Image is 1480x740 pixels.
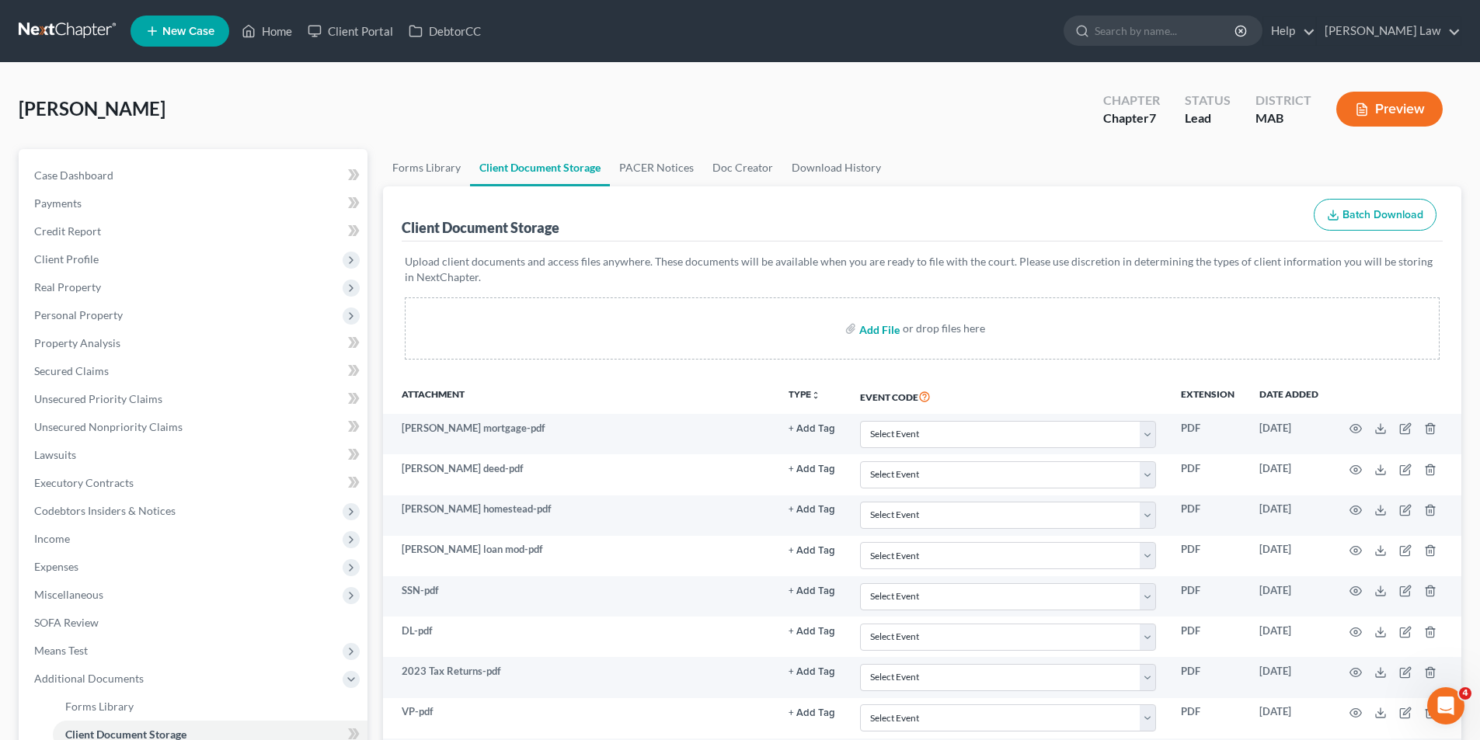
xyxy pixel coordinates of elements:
[1247,536,1331,576] td: [DATE]
[1185,109,1231,127] div: Lead
[34,224,101,238] span: Credit Report
[789,464,835,474] button: + Add Tag
[789,627,835,637] button: + Add Tag
[789,583,835,598] a: + Add Tag
[848,378,1168,414] th: Event Code
[401,17,489,45] a: DebtorCC
[19,97,165,120] span: [PERSON_NAME]
[1255,92,1311,109] div: District
[383,536,776,576] td: [PERSON_NAME] loan mod-pdf
[789,704,835,719] a: + Add Tag
[22,357,367,385] a: Secured Claims
[402,218,559,237] div: Client Document Storage
[1459,687,1471,700] span: 4
[1168,698,1247,738] td: PDF
[1317,17,1461,45] a: [PERSON_NAME] Law
[1103,92,1160,109] div: Chapter
[789,624,835,638] a: + Add Tag
[22,469,367,497] a: Executory Contracts
[1247,414,1331,454] td: [DATE]
[383,657,776,697] td: 2023 Tax Returns-pdf
[34,532,70,545] span: Income
[789,461,835,476] a: + Add Tag
[34,588,103,601] span: Miscellaneous
[22,329,367,357] a: Property Analysis
[383,576,776,617] td: SSN-pdf
[162,26,214,37] span: New Case
[383,495,776,536] td: [PERSON_NAME] homestead-pdf
[34,644,88,657] span: Means Test
[405,254,1440,285] p: Upload client documents and access files anywhere. These documents will be available when you are...
[34,168,113,182] span: Case Dashboard
[789,586,835,596] button: + Add Tag
[811,391,820,400] i: unfold_more
[34,420,183,433] span: Unsecured Nonpriority Claims
[34,560,78,573] span: Expenses
[1314,199,1436,231] button: Batch Download
[383,414,776,454] td: [PERSON_NAME] mortgage-pdf
[789,664,835,679] a: + Add Tag
[610,149,703,186] a: PACER Notices
[789,708,835,718] button: + Add Tag
[383,617,776,657] td: DL-pdf
[1168,617,1247,657] td: PDF
[789,390,820,400] button: TYPEunfold_more
[383,454,776,495] td: [PERSON_NAME] deed-pdf
[789,505,835,515] button: + Add Tag
[34,364,109,377] span: Secured Claims
[1149,110,1156,125] span: 7
[22,441,367,469] a: Lawsuits
[1255,109,1311,127] div: MAB
[789,667,835,677] button: + Add Tag
[1247,698,1331,738] td: [DATE]
[782,149,890,186] a: Download History
[1168,657,1247,697] td: PDF
[234,17,300,45] a: Home
[34,280,101,294] span: Real Property
[1168,454,1247,495] td: PDF
[1247,378,1331,414] th: Date added
[383,149,470,186] a: Forms Library
[34,476,134,489] span: Executory Contracts
[22,162,367,189] a: Case Dashboard
[1336,92,1443,127] button: Preview
[1247,617,1331,657] td: [DATE]
[1168,378,1247,414] th: Extension
[34,672,144,685] span: Additional Documents
[789,502,835,516] a: + Add Tag
[34,196,82,210] span: Payments
[22,189,367,217] a: Payments
[1247,454,1331,495] td: [DATE]
[1095,16,1237,45] input: Search by name...
[383,378,776,414] th: Attachment
[34,616,99,629] span: SOFA Review
[1247,495,1331,536] td: [DATE]
[1168,536,1247,576] td: PDF
[22,413,367,441] a: Unsecured Nonpriority Claims
[34,392,162,405] span: Unsecured Priority Claims
[789,546,835,556] button: + Add Tag
[34,504,176,517] span: Codebtors Insiders & Notices
[1168,576,1247,617] td: PDF
[383,698,776,738] td: VP-pdf
[34,336,120,349] span: Property Analysis
[1103,109,1160,127] div: Chapter
[34,448,76,461] span: Lawsuits
[789,421,835,436] a: + Add Tag
[1168,414,1247,454] td: PDF
[53,693,367,721] a: Forms Library
[300,17,401,45] a: Client Portal
[1168,495,1247,536] td: PDF
[1247,657,1331,697] td: [DATE]
[1185,92,1231,109] div: Status
[22,385,367,413] a: Unsecured Priority Claims
[34,308,123,321] span: Personal Property
[789,424,835,434] button: + Add Tag
[1247,576,1331,617] td: [DATE]
[22,217,367,245] a: Credit Report
[65,700,134,713] span: Forms Library
[789,542,835,557] a: + Add Tag
[22,609,367,637] a: SOFA Review
[34,252,99,266] span: Client Profile
[903,321,985,336] div: or drop files here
